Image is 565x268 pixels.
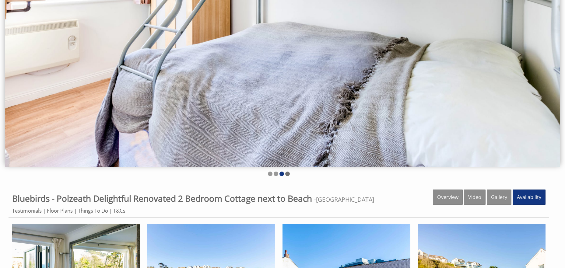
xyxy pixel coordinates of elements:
[487,190,511,205] a: Gallery
[12,193,314,204] a: Bluebirds - Polzeath Delightful Renovated 2 Bedroom Cottage next to Beach
[12,193,312,204] span: Bluebirds - Polzeath Delightful Renovated 2 Bedroom Cottage next to Beach
[433,190,463,205] a: Overview
[464,190,486,205] a: Video
[513,190,546,205] a: Availability
[113,207,125,214] a: T&Cs
[78,207,108,214] a: Things To Do
[316,195,374,204] a: [GEOGRAPHIC_DATA]
[47,207,73,214] a: Floor Plans
[12,207,42,214] a: Testimonials
[314,195,374,204] span: -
